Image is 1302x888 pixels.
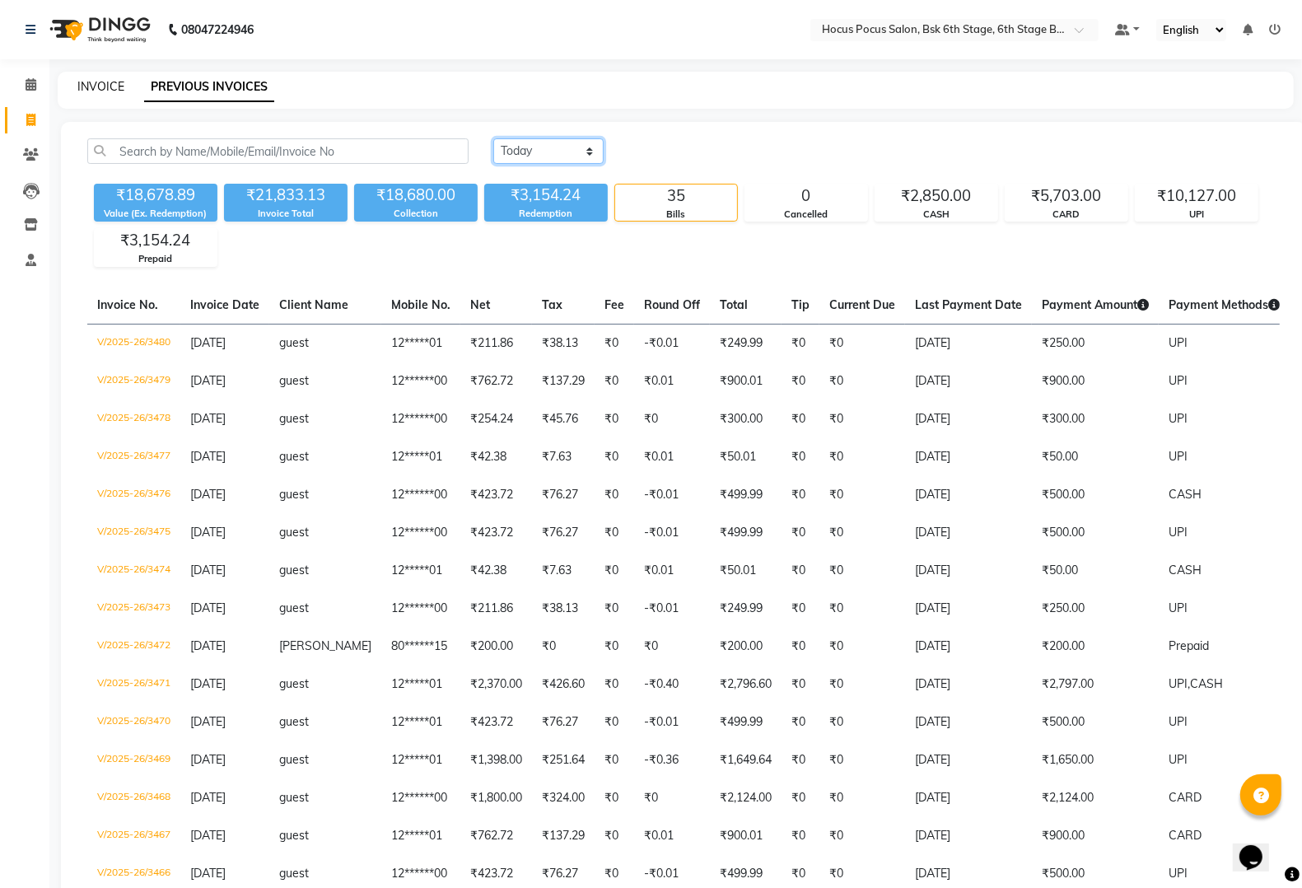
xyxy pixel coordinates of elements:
[94,207,217,221] div: Value (Ex. Redemption)
[819,324,905,362] td: ₹0
[279,563,309,577] span: guest
[190,373,226,388] span: [DATE]
[279,487,309,502] span: guest
[819,703,905,741] td: ₹0
[1169,373,1188,388] span: UPI
[1032,666,1159,703] td: ₹2,797.00
[745,185,867,208] div: 0
[819,817,905,855] td: ₹0
[42,7,155,53] img: logo
[819,552,905,590] td: ₹0
[782,400,819,438] td: ₹0
[819,476,905,514] td: ₹0
[710,741,782,779] td: ₹1,649.64
[87,590,180,628] td: V/2025-26/3473
[144,72,274,102] a: PREVIOUS INVOICES
[1032,703,1159,741] td: ₹500.00
[190,487,226,502] span: [DATE]
[391,297,450,312] span: Mobile No.
[819,628,905,666] td: ₹0
[782,628,819,666] td: ₹0
[782,476,819,514] td: ₹0
[634,590,710,628] td: -₹0.01
[190,411,226,426] span: [DATE]
[710,590,782,628] td: ₹249.99
[615,185,737,208] div: 35
[710,628,782,666] td: ₹200.00
[905,552,1032,590] td: [DATE]
[634,438,710,476] td: ₹0.01
[875,185,997,208] div: ₹2,850.00
[710,324,782,362] td: ₹249.99
[460,590,532,628] td: ₹211.86
[819,666,905,703] td: ₹0
[1233,822,1286,872] iframe: chat widget
[87,666,180,703] td: V/2025-26/3471
[1032,628,1159,666] td: ₹200.00
[279,297,348,312] span: Client Name
[279,676,309,691] span: guest
[532,779,595,817] td: ₹324.00
[710,703,782,741] td: ₹499.99
[190,297,259,312] span: Invoice Date
[1032,438,1159,476] td: ₹50.00
[634,741,710,779] td: -₹0.36
[87,138,469,164] input: Search by Name/Mobile/Email/Invoice No
[710,400,782,438] td: ₹300.00
[634,362,710,400] td: ₹0.01
[595,400,634,438] td: ₹0
[484,184,608,207] div: ₹3,154.24
[279,373,309,388] span: guest
[532,666,595,703] td: ₹426.60
[905,438,1032,476] td: [DATE]
[595,590,634,628] td: ₹0
[915,297,1022,312] span: Last Payment Date
[1032,514,1159,552] td: ₹500.00
[782,514,819,552] td: ₹0
[224,207,348,221] div: Invoice Total
[279,714,309,729] span: guest
[190,601,226,615] span: [DATE]
[782,779,819,817] td: ₹0
[905,514,1032,552] td: [DATE]
[460,552,532,590] td: ₹42.38
[745,208,867,222] div: Cancelled
[542,297,562,312] span: Tax
[710,514,782,552] td: ₹499.99
[829,297,895,312] span: Current Due
[87,400,180,438] td: V/2025-26/3478
[1190,676,1223,691] span: CASH
[634,779,710,817] td: ₹0
[460,817,532,855] td: ₹762.72
[1032,476,1159,514] td: ₹500.00
[460,362,532,400] td: ₹762.72
[819,400,905,438] td: ₹0
[819,514,905,552] td: ₹0
[95,252,217,266] div: Prepaid
[532,590,595,628] td: ₹38.13
[87,741,180,779] td: V/2025-26/3469
[1169,790,1202,805] span: CARD
[720,297,748,312] span: Total
[634,666,710,703] td: -₹0.40
[710,438,782,476] td: ₹50.01
[782,438,819,476] td: ₹0
[87,552,180,590] td: V/2025-26/3474
[905,628,1032,666] td: [DATE]
[190,676,226,691] span: [DATE]
[354,184,478,207] div: ₹18,680.00
[279,866,309,881] span: guest
[532,400,595,438] td: ₹45.76
[782,590,819,628] td: ₹0
[595,703,634,741] td: ₹0
[460,741,532,779] td: ₹1,398.00
[1169,449,1188,464] span: UPI
[1169,601,1188,615] span: UPI
[905,400,1032,438] td: [DATE]
[532,514,595,552] td: ₹76.27
[87,779,180,817] td: V/2025-26/3468
[190,790,226,805] span: [DATE]
[190,638,226,653] span: [DATE]
[532,552,595,590] td: ₹7.63
[532,324,595,362] td: ₹38.13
